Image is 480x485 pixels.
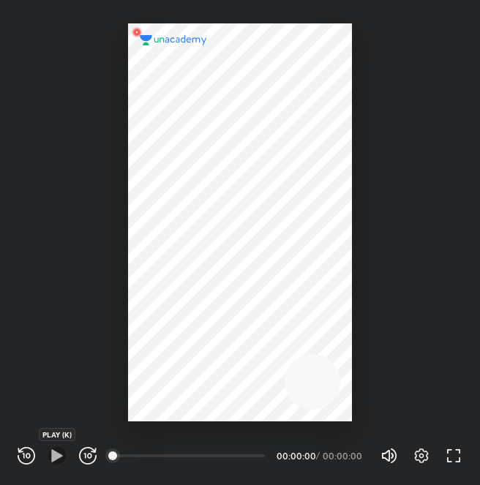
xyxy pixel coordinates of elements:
[323,451,363,460] div: 00:00:00
[128,23,146,41] img: wMgqJGBwKWe8AAAAABJRU5ErkJggg==
[39,428,75,441] div: PLAY (K)
[140,35,207,45] img: logo.2a7e12a2.svg
[316,451,320,460] div: /
[277,451,313,460] div: 00:00:00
